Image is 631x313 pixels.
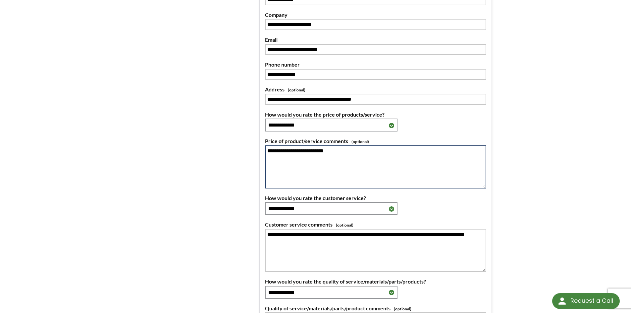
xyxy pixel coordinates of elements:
label: How would you rate the price of products/service? [265,110,486,119]
div: Request a Call [570,293,613,308]
label: Customer service comments [265,220,486,229]
label: Email [265,35,486,44]
label: Price of product/service comments [265,137,486,145]
img: round button [557,296,567,306]
label: Quality of service/materials/parts/product comments [265,304,486,313]
label: Company [265,11,486,19]
label: How would you rate the customer service? [265,194,486,202]
div: Request a Call [552,293,620,309]
label: Phone number [265,60,486,69]
label: How would you rate the quality of service/materials/parts/products? [265,277,486,286]
label: Address [265,85,486,94]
